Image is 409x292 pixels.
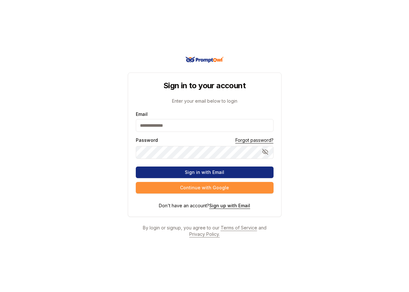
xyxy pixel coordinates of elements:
[136,112,274,116] label: Email
[136,138,158,142] label: Password
[221,225,257,230] a: Terms of Service
[184,55,225,65] img: Logo
[136,98,274,104] p: Enter your email below to login
[209,202,250,209] a: Sign up with Email
[136,81,274,91] h3: Sign in to your account
[235,137,274,143] a: Forgot password?
[136,182,274,193] button: Continue with Google
[128,225,282,237] p: By login or signup, you agree to our and
[159,202,250,209] div: Don't have an account?
[189,231,220,237] a: Privacy Policy.
[136,167,274,178] button: Sign in with Email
